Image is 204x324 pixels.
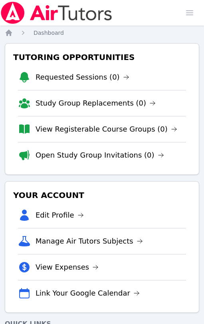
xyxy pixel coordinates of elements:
[36,236,143,247] a: Manage Air Tutors Subjects
[36,150,164,161] a: Open Study Group Invitations (0)
[12,50,192,64] h3: Tutoring Opportunities
[34,29,64,37] a: Dashboard
[12,188,192,202] h3: Your Account
[36,124,177,135] a: View Registerable Course Groups (0)
[36,98,156,109] a: Study Group Replacements (0)
[5,29,199,37] nav: Breadcrumb
[36,288,140,299] a: Link Your Google Calendar
[36,262,99,273] a: View Expenses
[36,210,84,221] a: Edit Profile
[36,72,129,83] a: Requested Sessions (0)
[34,30,64,36] span: Dashboard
